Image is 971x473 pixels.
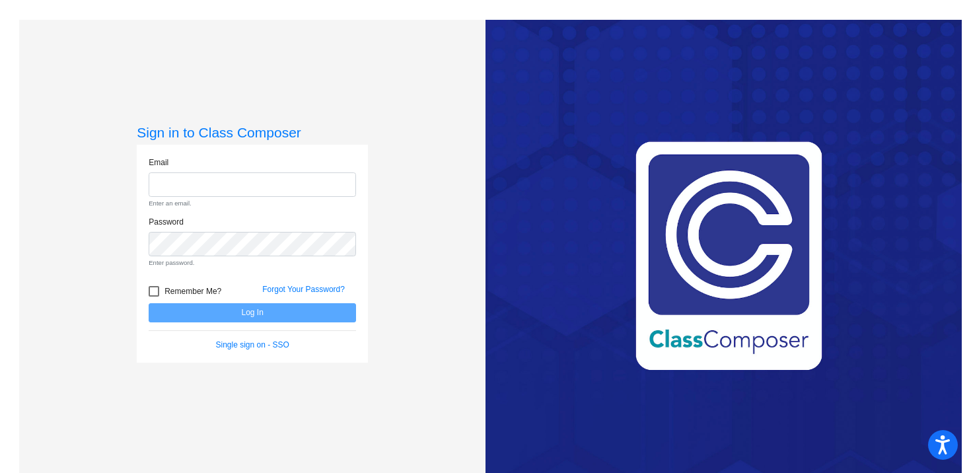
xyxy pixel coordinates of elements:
button: Log In [149,303,356,322]
small: Enter an email. [149,199,356,208]
label: Email [149,157,168,168]
small: Enter password. [149,258,356,268]
span: Remember Me? [164,283,221,299]
a: Single sign on - SSO [216,340,289,349]
h3: Sign in to Class Composer [137,124,368,141]
label: Password [149,216,184,228]
a: Forgot Your Password? [262,285,345,294]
